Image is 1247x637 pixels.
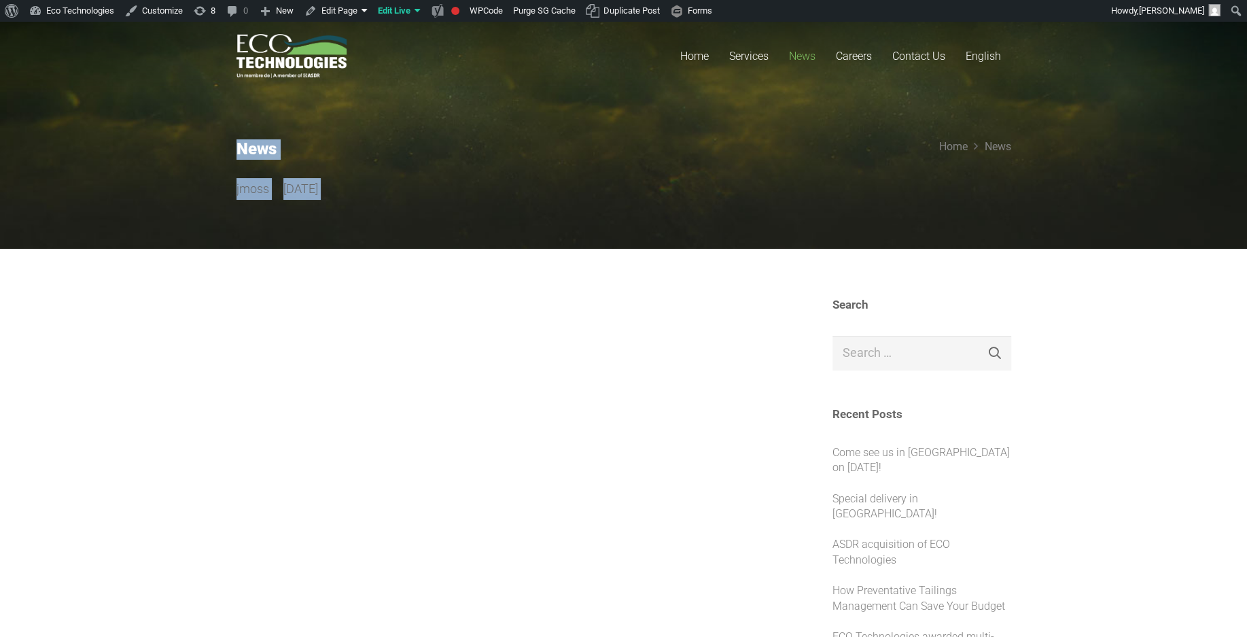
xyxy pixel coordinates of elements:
[680,50,709,63] span: Home
[729,50,769,63] span: Services
[670,22,719,90] a: Home
[832,492,937,520] a: Special delivery in [GEOGRAPHIC_DATA]!
[938,140,967,153] a: Home
[892,50,945,63] span: Contact Us
[836,50,872,63] span: Careers
[966,50,1001,63] span: English
[832,446,1010,474] a: Come see us in [GEOGRAPHIC_DATA] on [DATE]!
[955,22,1011,90] a: English
[236,34,347,78] a: logo_EcoTech_ASDR_RGB
[826,22,882,90] a: Careers
[283,178,318,200] time: 8 December 2021 at 01:18:22 America/Moncton
[882,22,955,90] a: Contact Us
[236,178,269,200] a: jmoss
[451,7,459,15] div: Focus keyphrase not set
[789,50,815,63] span: News
[779,22,826,90] a: News
[1139,5,1204,16] span: [PERSON_NAME]
[832,538,950,566] a: ASDR acquisition of ECO Technologies
[236,139,728,160] h2: News
[832,584,1005,612] a: How Preventative Tailings Management Can Save Your Budget
[832,407,1011,421] h3: Recent Posts
[985,140,1011,153] a: News
[832,298,1011,311] h3: Search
